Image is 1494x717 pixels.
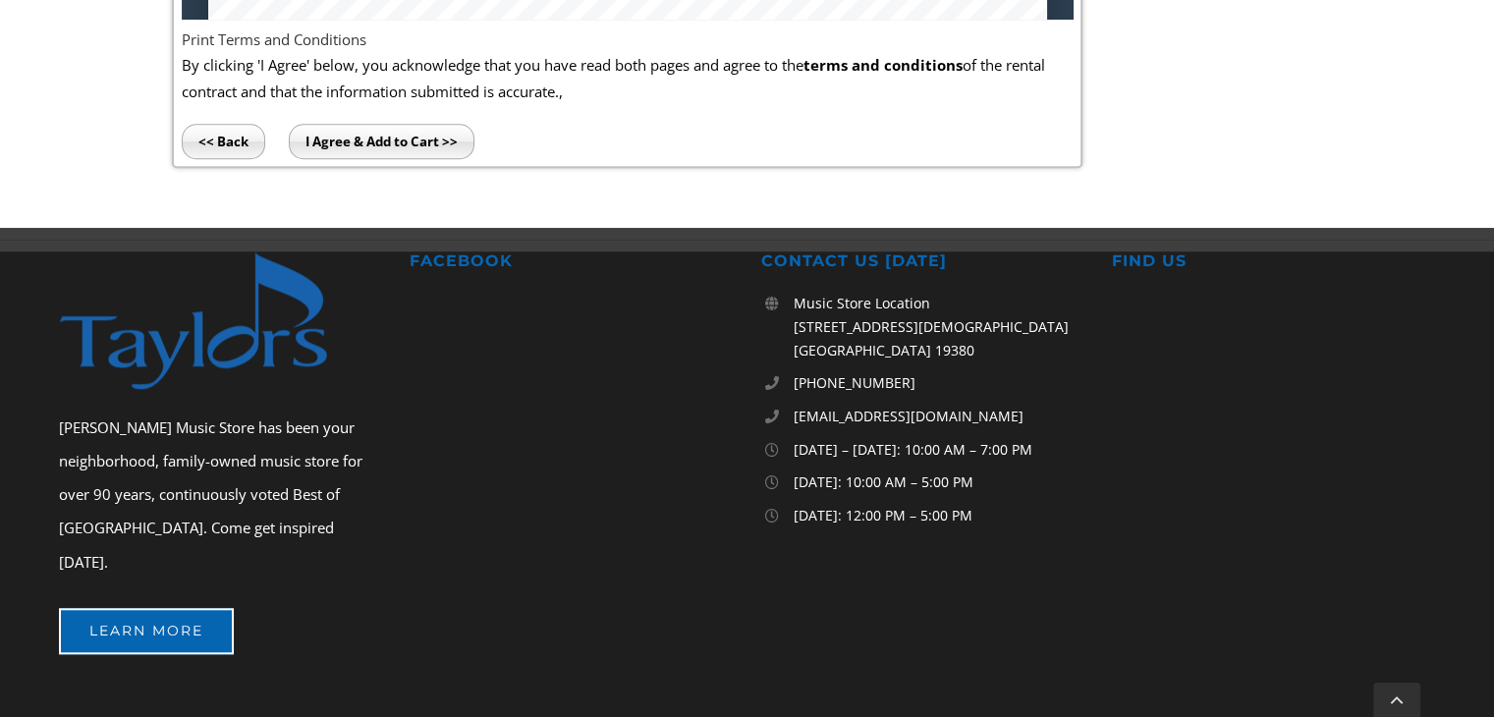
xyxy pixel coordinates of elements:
[794,470,1084,494] p: [DATE]: 10:00 AM – 5:00 PM
[182,124,265,159] input: << Back
[794,504,1084,527] p: [DATE]: 12:00 PM – 5:00 PM
[182,29,366,49] a: Print Terms and Conditions
[59,251,368,391] img: footer-logo
[794,438,1084,462] p: [DATE] – [DATE]: 10:00 AM – 7:00 PM
[89,623,203,639] span: Learn More
[1112,251,1435,272] h2: FIND US
[216,5,246,27] span: of 2
[59,608,234,654] a: Learn More
[419,5,559,26] select: Zoom
[59,417,362,571] span: [PERSON_NAME] Music Store has been your neighborhood, family-owned music store for over 90 years,...
[761,251,1084,272] h2: CONTACT US [DATE]
[794,292,1084,361] p: Music Store Location [STREET_ADDRESS][DEMOGRAPHIC_DATA] [GEOGRAPHIC_DATA] 19380
[163,4,216,26] input: Page
[410,251,733,272] h2: FACEBOOK
[289,124,474,159] input: I Agree & Add to Cart >>
[794,371,1084,395] a: [PHONE_NUMBER]
[794,405,1084,428] a: [EMAIL_ADDRESS][DOMAIN_NAME]
[182,52,1074,104] p: By clicking 'I Agree' below, you acknowledge that you have read both pages and agree to the of th...
[794,407,1024,425] span: [EMAIL_ADDRESS][DOMAIN_NAME]
[803,55,963,75] b: terms and conditions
